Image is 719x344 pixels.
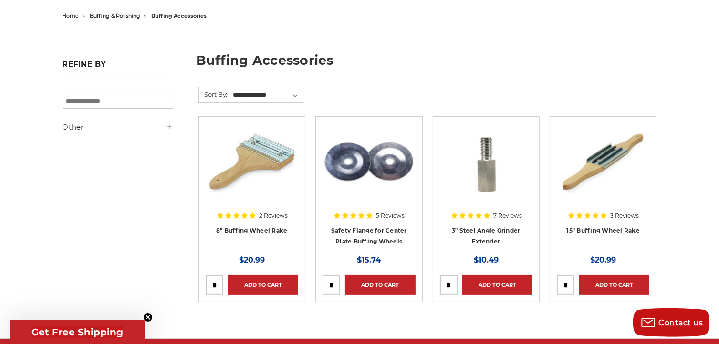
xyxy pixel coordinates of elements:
[90,12,141,19] a: buffing & polishing
[143,313,153,322] button: Close teaser
[196,54,657,74] h1: buffing accessories
[633,308,709,337] button: Contact us
[462,275,532,295] a: Add to Cart
[590,255,616,264] span: $20.99
[239,255,265,264] span: $20.99
[228,275,298,295] a: Add to Cart
[357,255,381,264] span: $15.74
[31,326,123,338] span: Get Free Shipping
[579,275,649,295] a: Add to Cart
[199,87,228,101] label: Sort By:
[206,123,298,245] a: 8 inch single handle buffing wheel rake
[63,12,79,19] a: home
[345,275,415,295] a: Add to Cart
[659,318,703,327] span: Contact us
[474,255,499,264] span: $10.49
[440,123,532,245] a: 3" Steel Angle Grinder Extender
[206,123,298,200] img: 8 inch single handle buffing wheel rake
[557,123,649,200] img: double handle buffing wheel cleaning rake
[323,123,415,200] img: 4 inch safety flange for center plate airway buffs
[323,123,415,245] a: 4 inch safety flange for center plate airway buffs
[10,320,145,344] div: Get Free ShippingClose teaser
[63,60,173,74] h5: Refine by
[63,121,173,133] h5: Other
[232,88,303,102] select: Sort By:
[440,123,532,200] img: 3" Steel Angle Grinder Extender
[152,12,207,19] span: buffing accessories
[557,123,649,245] a: double handle buffing wheel cleaning rake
